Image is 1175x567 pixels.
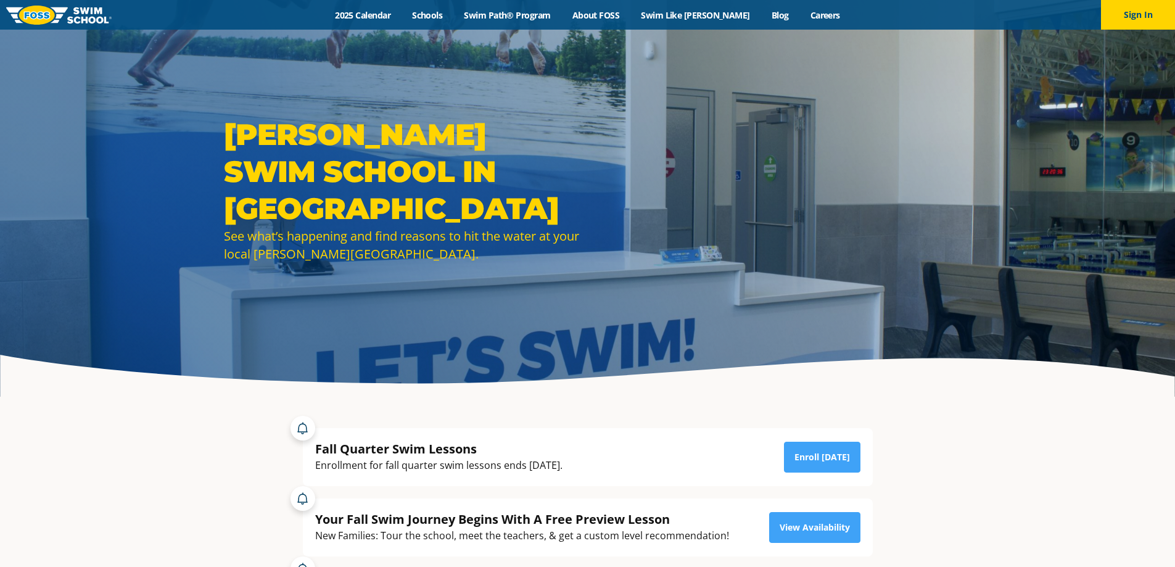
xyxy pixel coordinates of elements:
[6,6,112,25] img: FOSS Swim School Logo
[224,116,582,227] h1: [PERSON_NAME] Swim School in [GEOGRAPHIC_DATA]
[224,227,582,263] div: See what’s happening and find reasons to hit the water at your local [PERSON_NAME][GEOGRAPHIC_DATA].
[324,9,402,21] a: 2025 Calendar
[561,9,630,21] a: About FOSS
[630,9,761,21] a: Swim Like [PERSON_NAME]
[761,9,799,21] a: Blog
[315,441,563,457] div: Fall Quarter Swim Lessons
[453,9,561,21] a: Swim Path® Program
[315,511,729,528] div: Your Fall Swim Journey Begins With A Free Preview Lesson
[315,528,729,544] div: New Families: Tour the school, meet the teachers, & get a custom level recommendation!
[402,9,453,21] a: Schools
[784,442,860,473] a: Enroll [DATE]
[769,512,860,543] a: View Availability
[799,9,851,21] a: Careers
[315,457,563,474] div: Enrollment for fall quarter swim lessons ends [DATE].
